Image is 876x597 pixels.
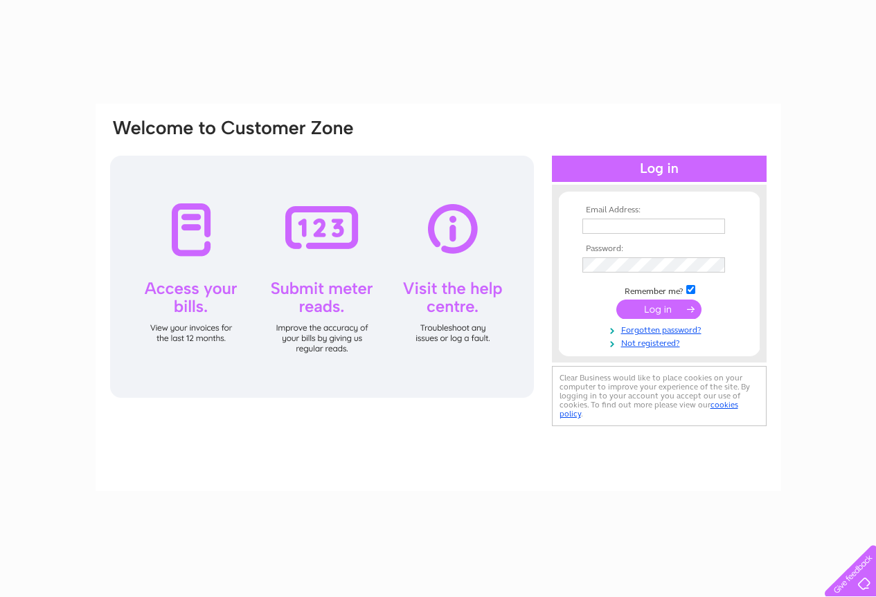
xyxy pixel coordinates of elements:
[579,244,740,254] th: Password:
[582,322,740,336] a: Forgotten password?
[552,366,767,426] div: Clear Business would like to place cookies on your computer to improve your experience of the sit...
[579,283,740,297] td: Remember me?
[579,205,740,215] th: Email Address:
[560,400,738,419] a: cookies policy
[616,300,701,319] input: Submit
[582,336,740,349] a: Not registered?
